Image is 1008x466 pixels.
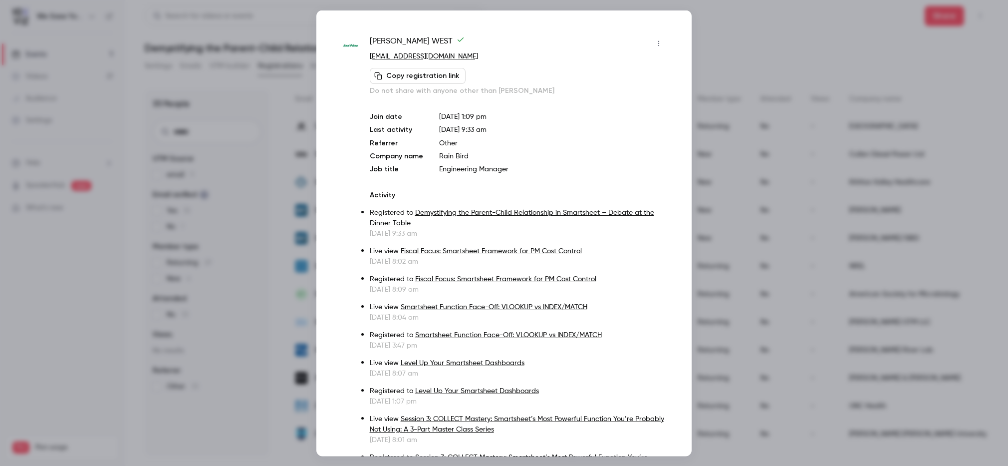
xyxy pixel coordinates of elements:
[439,138,667,148] p: Other
[439,151,667,161] p: Rain Bird
[370,414,667,435] p: Live view
[370,228,667,238] p: [DATE] 9:33 am
[370,85,667,95] p: Do not share with anyone other than [PERSON_NAME]
[401,247,582,254] a: Fiscal Focus: Smartsheet Framework for PM Cost Control
[370,396,667,406] p: [DATE] 1:07 pm
[370,435,667,445] p: [DATE] 8:01 am
[439,126,487,133] span: [DATE] 9:33 am
[341,36,360,54] img: rainbird.com
[415,331,602,338] a: Smartsheet Function Face-Off: VLOOKUP vs INDEX/MATCH
[370,358,667,368] p: Live view
[401,359,524,366] a: Level Up Your Smartsheet Dashboards
[370,284,667,294] p: [DATE] 8:09 am
[370,52,478,59] a: [EMAIL_ADDRESS][DOMAIN_NAME]
[370,164,423,174] p: Job title
[370,209,654,226] a: Demystifying the Parent-Child Relationship in Smartsheet – Debate at the Dinner Table
[370,67,466,83] button: Copy registration link
[415,275,596,282] a: Fiscal Focus: Smartsheet Framework for PM Cost Control
[370,330,667,340] p: Registered to
[370,246,667,256] p: Live view
[370,415,664,433] a: Session 3: COLLECT Mastery: Smartsheet’s Most Powerful Function You’re Probably Not Using: A 3-Pa...
[370,138,423,148] p: Referrer
[370,274,667,284] p: Registered to
[370,386,667,396] p: Registered to
[439,164,667,174] p: Engineering Manager
[401,303,587,310] a: Smartsheet Function Face-Off: VLOOKUP vs INDEX/MATCH
[370,151,423,161] p: Company name
[370,35,465,51] span: [PERSON_NAME] WEST
[370,124,423,135] p: Last activity
[415,387,539,394] a: Level Up Your Smartsheet Dashboards
[370,190,667,200] p: Activity
[439,111,667,121] p: [DATE] 1:09 pm
[370,340,667,350] p: [DATE] 3:47 pm
[370,302,667,312] p: Live view
[370,207,667,228] p: Registered to
[370,111,423,121] p: Join date
[370,368,667,378] p: [DATE] 8:07 am
[370,256,667,266] p: [DATE] 8:02 am
[370,312,667,322] p: [DATE] 8:04 am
